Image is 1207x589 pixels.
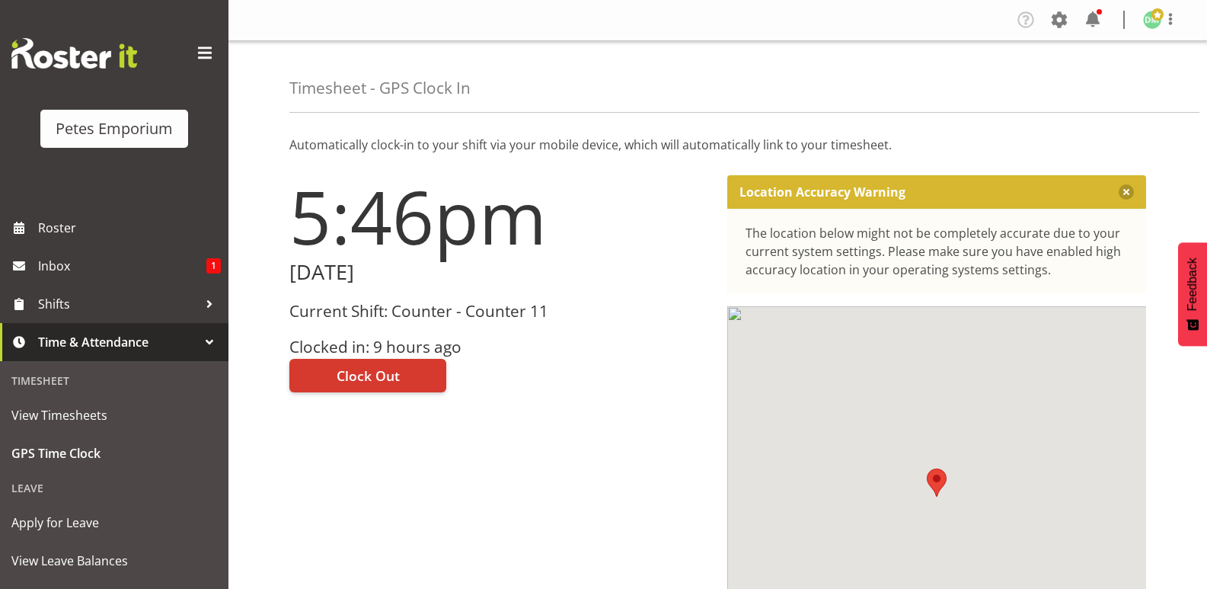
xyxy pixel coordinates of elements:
p: Automatically clock-in to your shift via your mobile device, which will automatically link to you... [289,136,1146,154]
span: View Leave Balances [11,549,217,572]
div: Timesheet [4,365,225,396]
div: Leave [4,472,225,504]
div: The location below might not be completely accurate due to your current system settings. Please m... [746,224,1129,279]
p: Location Accuracy Warning [739,184,905,200]
span: Time & Attendance [38,331,198,354]
h3: Clocked in: 9 hours ago [289,338,709,356]
button: Feedback - Show survey [1178,242,1207,346]
h3: Current Shift: Counter - Counter 11 [289,303,709,320]
span: GPS Time Clock [11,442,217,465]
img: Rosterit website logo [11,38,137,69]
h2: [DATE] [289,261,709,284]
span: View Timesheets [11,404,217,427]
button: Clock Out [289,359,446,392]
span: Inbox [38,254,206,277]
a: GPS Time Clock [4,434,225,472]
span: Shifts [38,293,198,315]
h1: 5:46pm [289,175,709,258]
img: david-mcauley697.jpg [1143,11,1161,29]
span: Roster [38,216,221,239]
div: Petes Emporium [56,117,173,140]
span: Clock Out [337,366,400,386]
h4: Timesheet - GPS Clock In [289,79,471,97]
span: 1 [206,258,221,274]
a: View Timesheets [4,396,225,434]
span: Apply for Leave [11,511,217,534]
a: Apply for Leave [4,504,225,542]
span: Feedback [1186,258,1199,311]
a: View Leave Balances [4,542,225,580]
button: Close message [1119,184,1134,200]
